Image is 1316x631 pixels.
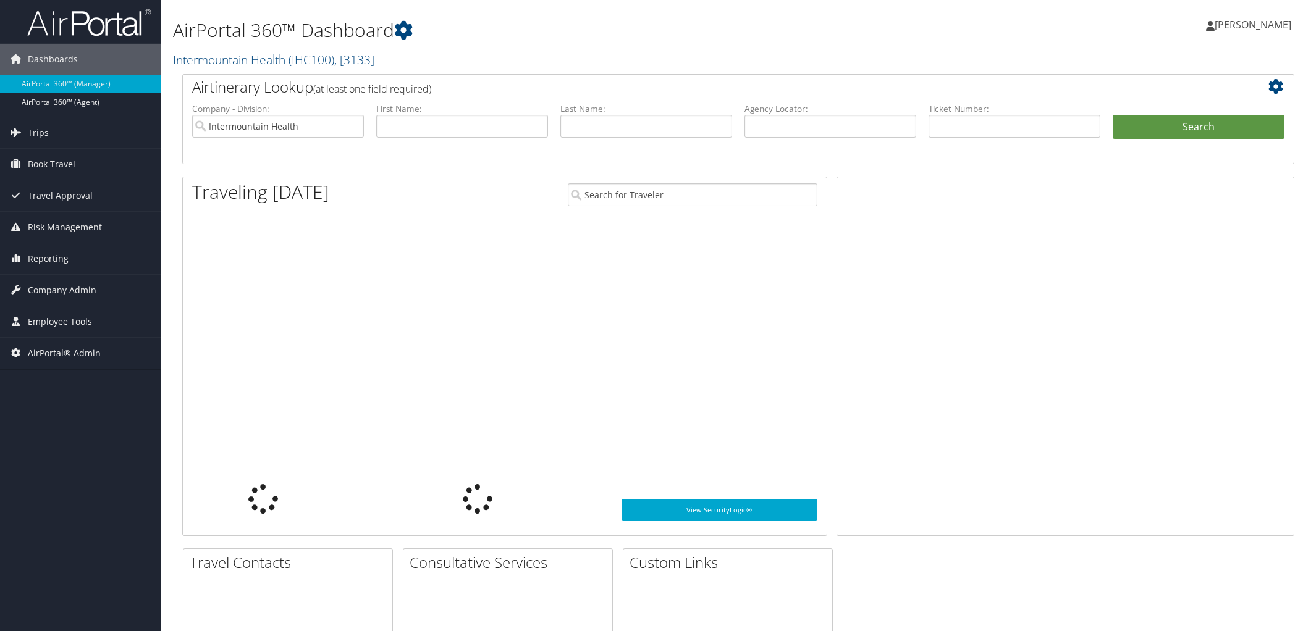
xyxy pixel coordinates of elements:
span: Employee Tools [28,306,92,337]
h1: AirPortal 360™ Dashboard [173,17,927,43]
label: Last Name: [560,102,732,115]
span: , [ 3133 ] [334,51,374,68]
h2: Airtinerary Lookup [192,77,1192,98]
a: View SecurityLogic® [622,499,817,521]
span: Dashboards [28,44,78,75]
button: Search [1113,115,1284,140]
label: Company - Division: [192,102,364,115]
span: Travel Approval [28,180,93,211]
span: Risk Management [28,212,102,243]
img: airportal-logo.png [27,8,151,37]
h2: Travel Contacts [190,552,392,573]
span: Trips [28,117,49,148]
a: [PERSON_NAME] [1206,6,1304,43]
span: Company Admin [28,275,96,306]
span: [PERSON_NAME] [1215,18,1291,31]
label: Ticket Number: [929,102,1100,115]
h1: Traveling [DATE] [192,179,329,205]
input: Search for Traveler [568,183,817,206]
span: Reporting [28,243,69,274]
h2: Consultative Services [410,552,612,573]
label: Agency Locator: [744,102,916,115]
span: Book Travel [28,149,75,180]
label: First Name: [376,102,548,115]
span: AirPortal® Admin [28,338,101,369]
h2: Custom Links [630,552,832,573]
span: (at least one field required) [313,82,431,96]
a: Intermountain Health [173,51,374,68]
span: ( IHC100 ) [289,51,334,68]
